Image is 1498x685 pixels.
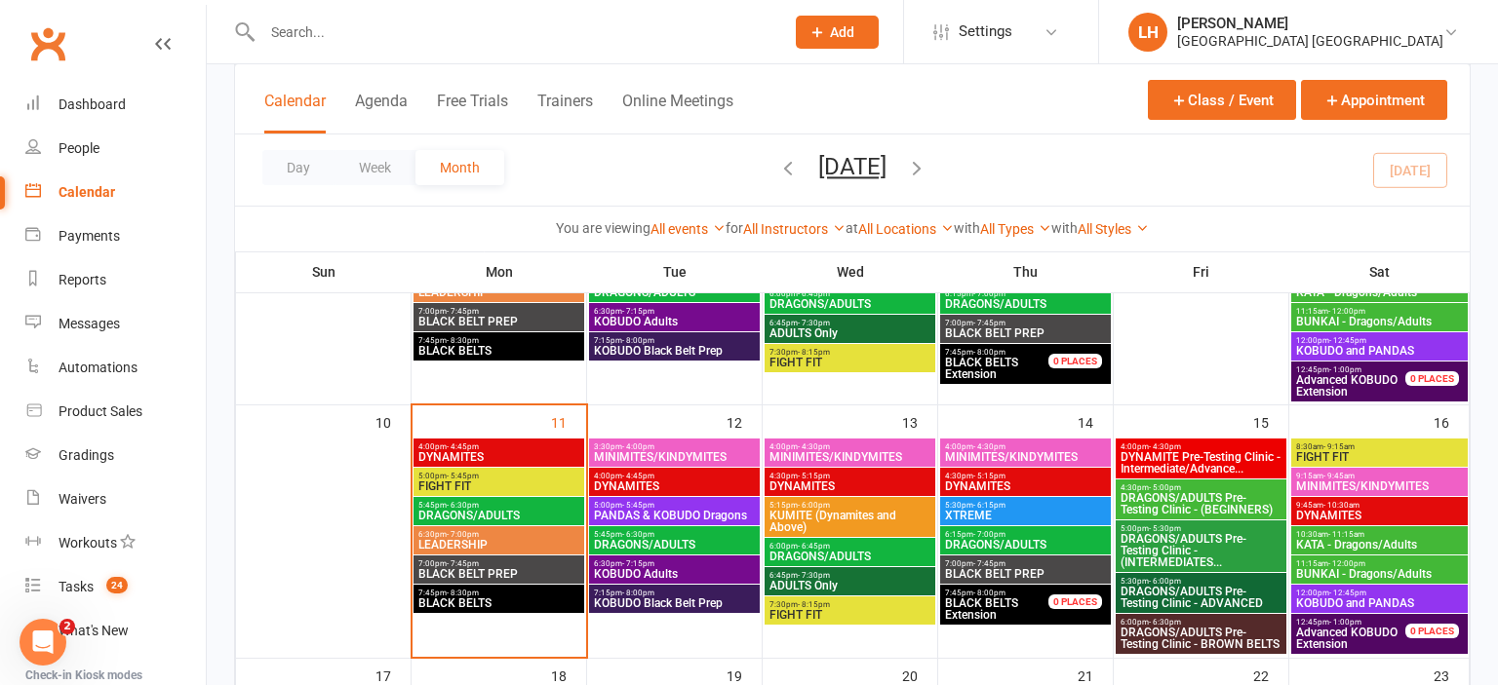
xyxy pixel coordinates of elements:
[798,319,830,327] span: - 7:30pm
[25,346,206,390] a: Automations
[1329,365,1361,374] span: - 1:00pm
[25,477,206,521] a: Waivers
[1051,220,1078,236] strong: with
[1329,336,1366,345] span: - 12:45pm
[1296,373,1398,387] span: Advanced KOBUDO
[593,597,756,609] span: KOBUDO Black Belt Prep
[25,521,206,565] a: Workouts
[1295,451,1464,463] span: FIGHT FIT
[798,442,830,451] span: - 4:30pm
[1120,451,1282,475] span: DYNAMITE Pre-Testing Clinic - Intermediate/Advance...
[25,171,206,214] a: Calendar
[593,480,756,492] span: DYNAMITES
[973,289,1005,298] span: - 7:00pm
[1328,559,1365,568] span: - 12:00pm
[1295,286,1464,298] span: KATA - Dragons/Adults
[622,442,654,451] span: - 4:00pm
[1295,442,1464,451] span: 8:30am
[980,221,1051,237] a: All Types
[1078,221,1149,237] a: All Styles
[25,609,206,653] a: What's New
[25,214,206,258] a: Payments
[593,568,756,580] span: KOBUDO Adults
[944,442,1107,451] span: 4:00pm
[256,19,770,46] input: Search...
[945,596,1018,610] span: BLACK BELTS
[769,542,931,551] span: 6:00pm
[447,336,479,345] span: - 8:30pm
[1149,618,1181,627] span: - 6:30pm
[1048,594,1102,609] div: 0 PLACES
[447,472,479,480] span: - 5:45pm
[593,336,756,345] span: 7:15pm
[1405,624,1459,638] div: 0 PLACES
[59,316,120,331] div: Messages
[1149,524,1181,533] span: - 5:30pm
[335,150,415,185] button: Week
[447,307,479,316] span: - 7:45pm
[1295,472,1464,480] span: 9:15am
[417,307,580,316] span: 7:00pm
[1149,442,1181,451] span: - 4:30pm
[1289,251,1470,292] th: Sat
[375,405,411,438] div: 10
[1128,13,1167,52] div: LH
[1295,627,1429,650] span: Extension
[769,600,931,609] span: 7:30pm
[622,472,654,480] span: - 4:45pm
[769,609,931,621] span: FIGHT FIT
[973,442,1005,451] span: - 4:30pm
[262,150,335,185] button: Day
[1328,530,1364,539] span: - 11:15am
[622,589,654,597] span: - 8:00pm
[1253,405,1288,438] div: 15
[236,251,412,292] th: Sun
[593,539,756,551] span: DRAGONS/ADULTS
[763,251,938,292] th: Wed
[1295,480,1464,492] span: MINIMITES/KINDYMITES
[593,472,756,480] span: 4:00pm
[1295,336,1464,345] span: 12:00pm
[59,96,126,112] div: Dashboard
[593,510,756,521] span: PANDAS & KOBUDO Dragons
[769,451,931,463] span: MINIMITES/KINDYMITES
[59,579,94,594] div: Tasks
[945,356,1018,369] span: BLACK BELTS
[769,348,931,357] span: 7:30pm
[412,251,587,292] th: Mon
[798,348,830,357] span: - 8:15pm
[973,319,1005,327] span: - 7:45pm
[769,357,931,368] span: FIGHT FIT
[769,571,931,580] span: 6:45pm
[417,597,580,609] span: BLACK BELTS
[593,307,756,316] span: 6:30pm
[417,568,580,580] span: BLACK BELT PREP
[556,220,650,236] strong: You are viewing
[944,327,1107,339] span: BLACK BELT PREP
[798,289,830,298] span: - 6:45pm
[417,316,580,327] span: BLACK BELT PREP
[1295,510,1464,521] span: DYNAMITES
[537,92,593,133] button: Trainers
[973,501,1005,510] span: - 6:15pm
[447,442,479,451] span: - 4:45pm
[798,501,830,510] span: - 6:00pm
[944,501,1107,510] span: 5:30pm
[447,559,479,568] span: - 7:45pm
[1434,405,1469,438] div: 16
[25,434,206,477] a: Gradings
[1149,483,1181,492] span: - 5:00pm
[59,619,75,634] span: 2
[1295,316,1464,327] span: BUNKAI - Dragons/Adults
[25,565,206,609] a: Tasks 24
[1295,501,1464,510] span: 9:45am
[1296,626,1398,639] span: Advanced KOBUDO
[1120,524,1282,533] span: 5:00pm
[798,472,830,480] span: - 5:15pm
[798,600,830,609] span: - 8:15pm
[1328,307,1365,316] span: - 12:00pm
[769,298,931,310] span: DRAGONS/ADULTS
[20,619,66,666] iframe: Intercom live chat
[818,153,887,180] button: [DATE]
[59,623,129,638] div: What's New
